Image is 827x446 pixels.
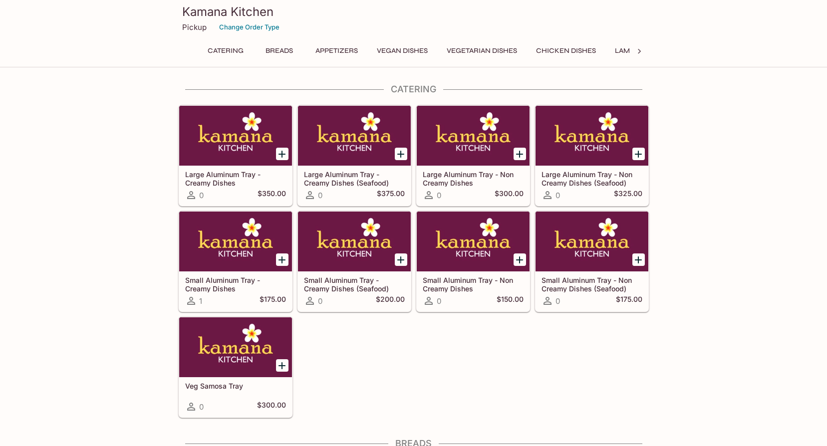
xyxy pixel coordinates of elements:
div: Large Aluminum Tray - Non Creamy Dishes (Seafood) [536,106,648,166]
button: Vegan Dishes [371,44,433,58]
span: 0 [318,191,322,200]
h5: $175.00 [616,295,642,307]
h5: Large Aluminum Tray - Creamy Dishes [185,170,286,187]
h5: $350.00 [258,189,286,201]
h5: $375.00 [377,189,405,201]
button: Add Large Aluminum Tray - Creamy Dishes [276,148,288,160]
button: Add Veg Samosa Tray [276,359,288,372]
h5: Large Aluminum Tray - Non Creamy Dishes (Seafood) [542,170,642,187]
a: Small Aluminum Tray - Creamy Dishes (Seafood)0$200.00 [297,211,411,312]
h5: $175.00 [260,295,286,307]
button: Chicken Dishes [531,44,601,58]
button: Add Small Aluminum Tray - Non Creamy Dishes [514,253,526,266]
h5: Small Aluminum Tray - Non Creamy Dishes (Seafood) [542,276,642,292]
div: Large Aluminum Tray - Creamy Dishes (Seafood) [298,106,411,166]
h5: $150.00 [497,295,524,307]
h5: Small Aluminum Tray - Creamy Dishes [185,276,286,292]
a: Small Aluminum Tray - Non Creamy Dishes (Seafood)0$175.00 [535,211,649,312]
h5: Large Aluminum Tray - Non Creamy Dishes [423,170,524,187]
span: 0 [199,191,204,200]
h5: Small Aluminum Tray - Creamy Dishes (Seafood) [304,276,405,292]
span: 0 [555,296,560,306]
p: Pickup [182,22,207,32]
div: Large Aluminum Tray - Non Creamy Dishes [417,106,530,166]
button: Add Small Aluminum Tray - Non Creamy Dishes (Seafood) [632,253,645,266]
h3: Kamana Kitchen [182,4,645,19]
button: Lamb Dishes [609,44,666,58]
a: Small Aluminum Tray - Non Creamy Dishes0$150.00 [416,211,530,312]
span: 0 [318,296,322,306]
a: Large Aluminum Tray - Non Creamy Dishes0$300.00 [416,105,530,206]
button: Change Order Type [215,19,284,35]
div: Large Aluminum Tray - Creamy Dishes [179,106,292,166]
h5: Small Aluminum Tray - Non Creamy Dishes [423,276,524,292]
h5: $325.00 [614,189,642,201]
span: 0 [199,402,204,412]
h5: Veg Samosa Tray [185,382,286,390]
h5: $200.00 [376,295,405,307]
span: 0 [437,191,441,200]
button: Add Large Aluminum Tray - Non Creamy Dishes (Seafood) [632,148,645,160]
button: Add Large Aluminum Tray - Creamy Dishes (Seafood) [395,148,407,160]
div: Small Aluminum Tray - Creamy Dishes [179,212,292,271]
span: 1 [199,296,202,306]
a: Large Aluminum Tray - Creamy Dishes (Seafood)0$375.00 [297,105,411,206]
button: Breads [257,44,302,58]
div: Veg Samosa Tray [179,317,292,377]
div: Small Aluminum Tray - Non Creamy Dishes (Seafood) [536,212,648,271]
button: Add Small Aluminum Tray - Creamy Dishes (Seafood) [395,253,407,266]
a: Veg Samosa Tray0$300.00 [179,317,292,418]
button: Catering [202,44,249,58]
button: Appetizers [310,44,363,58]
span: 0 [555,191,560,200]
button: Add Large Aluminum Tray - Non Creamy Dishes [514,148,526,160]
button: Vegetarian Dishes [441,44,523,58]
div: Small Aluminum Tray - Creamy Dishes (Seafood) [298,212,411,271]
h4: Catering [178,84,649,95]
div: Small Aluminum Tray - Non Creamy Dishes [417,212,530,271]
h5: Large Aluminum Tray - Creamy Dishes (Seafood) [304,170,405,187]
a: Large Aluminum Tray - Creamy Dishes0$350.00 [179,105,292,206]
a: Large Aluminum Tray - Non Creamy Dishes (Seafood)0$325.00 [535,105,649,206]
h5: $300.00 [257,401,286,413]
button: Add Small Aluminum Tray - Creamy Dishes [276,253,288,266]
span: 0 [437,296,441,306]
h5: $300.00 [495,189,524,201]
a: Small Aluminum Tray - Creamy Dishes1$175.00 [179,211,292,312]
